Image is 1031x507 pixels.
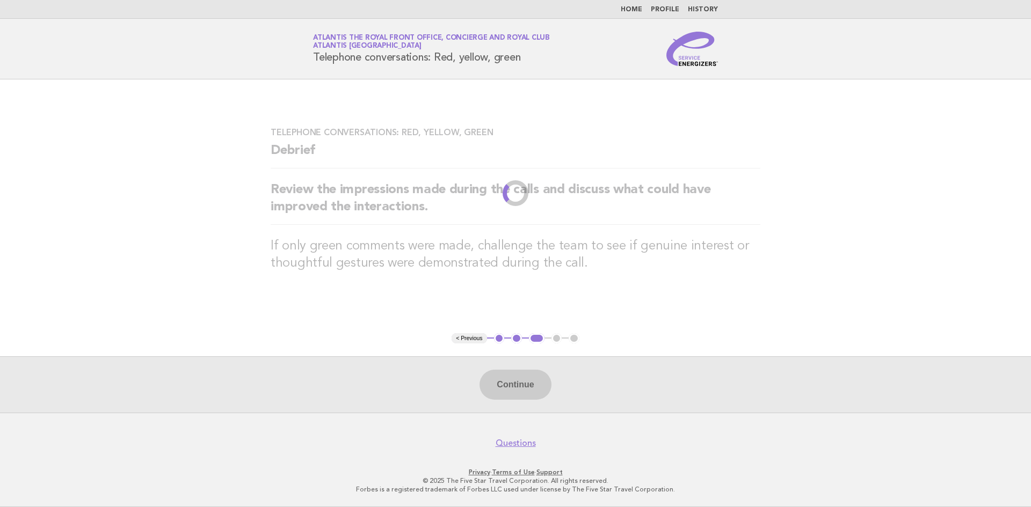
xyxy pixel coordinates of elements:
h3: Telephone conversations: Red, yellow, green [271,127,760,138]
h2: Debrief [271,142,760,168]
h1: Telephone conversations: Red, yellow, green [313,35,550,63]
h2: Review the impressions made during the calls and discuss what could have improved the interactions. [271,181,760,225]
h3: If only green comments were made, challenge the team to see if genuine interest or thoughtful ges... [271,238,760,272]
a: Terms of Use [492,468,535,476]
a: Questions [496,438,536,449]
img: Service Energizers [666,32,718,66]
a: Profile [651,6,679,13]
a: Atlantis The Royal Front Office, Concierge and Royal ClubAtlantis [GEOGRAPHIC_DATA] [313,34,550,49]
p: · · [187,468,844,476]
a: History [688,6,718,13]
a: Home [621,6,642,13]
a: Privacy [469,468,490,476]
a: Support [536,468,563,476]
p: © 2025 The Five Star Travel Corporation. All rights reserved. [187,476,844,485]
span: Atlantis [GEOGRAPHIC_DATA] [313,43,422,50]
p: Forbes is a registered trademark of Forbes LLC used under license by The Five Star Travel Corpora... [187,485,844,494]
